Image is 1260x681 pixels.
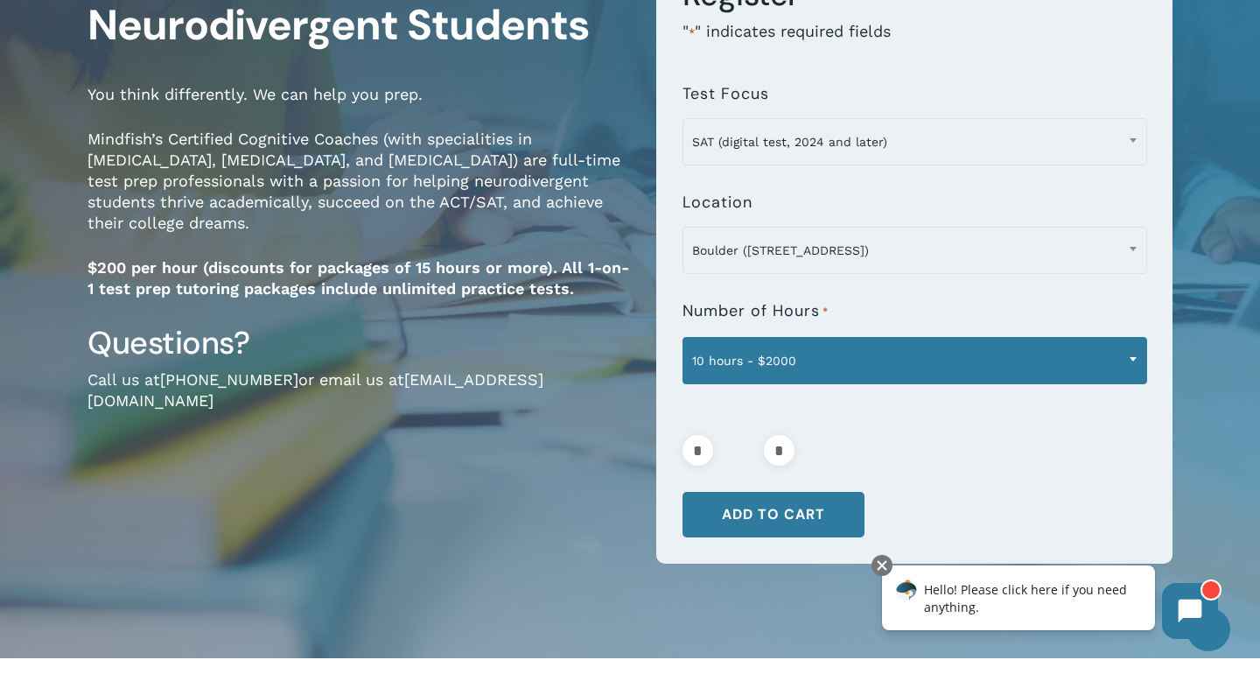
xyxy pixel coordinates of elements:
[683,232,1146,269] span: Boulder (1320 Pearl St.)
[682,85,769,102] label: Test Focus
[682,118,1147,165] span: SAT (digital test, 2024 and later)
[87,369,630,435] p: Call us at or email us at
[682,302,829,321] label: Number of Hours
[682,21,1147,67] p: " " indicates required fields
[683,123,1146,160] span: SAT (digital test, 2024 and later)
[87,84,630,129] p: You think differently. We can help you prep.
[682,492,864,537] button: Add to cart
[682,193,752,211] label: Location
[160,370,298,389] a: [PHONE_NUMBER]
[683,342,1146,379] span: 10 hours - $2000
[682,227,1147,274] span: Boulder (1320 Pearl St.)
[87,323,630,363] h3: Questions?
[87,129,630,257] p: Mindfish’s Certified Cognitive Coaches (with specialities in [MEDICAL_DATA], [MEDICAL_DATA], and ...
[718,435,759,466] input: Product quantity
[864,551,1235,656] iframe: Chatbot
[87,258,629,298] strong: $200 per hour (discounts for packages of 15 hours or more). All 1-on-1 test prep tutoring package...
[682,337,1147,384] span: 10 hours - $2000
